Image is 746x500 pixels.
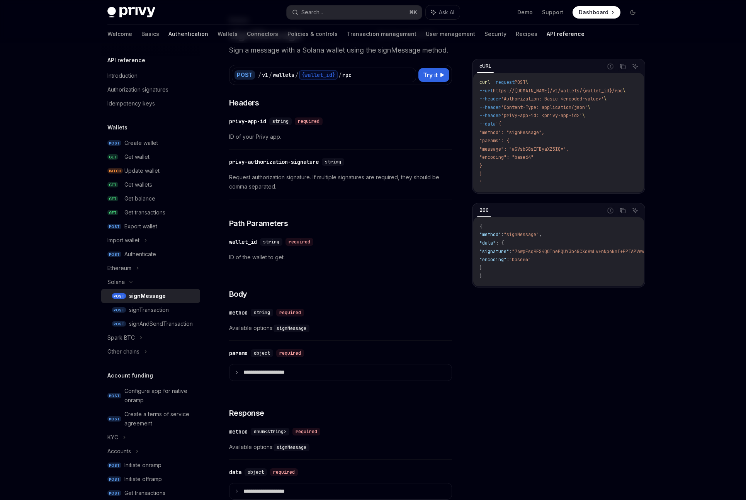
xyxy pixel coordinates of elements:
a: Introduction [101,69,200,83]
span: Dashboard [579,9,608,16]
div: required [276,349,304,357]
button: Toggle dark mode [627,6,639,19]
span: string [272,118,289,124]
div: Spark BTC [107,333,135,342]
div: method [229,309,248,316]
div: data [229,468,241,476]
span: GET [107,154,118,160]
a: Wallets [218,25,238,43]
a: Support [542,9,563,16]
span: "method": "signMessage", [479,129,544,136]
span: \ [525,79,528,85]
p: Sign a message with a Solana wallet using the signMessage method. [229,45,452,56]
button: Report incorrect code [605,206,615,216]
a: POSTsignTransaction [101,303,200,317]
span: enum<string> [254,429,286,435]
a: GETGet wallet [101,150,200,164]
div: Accounts [107,447,131,456]
button: Ask AI [630,61,640,71]
a: Authentication [168,25,208,43]
span: GET [107,196,118,202]
a: POSTGet transactions [101,486,200,500]
span: : [509,248,512,255]
span: 'Content-Type: application/json' [501,104,588,111]
a: POSTInitiate offramp [101,472,200,486]
div: required [270,468,298,476]
div: Import wallet [107,236,139,245]
div: Authenticate [124,250,156,259]
h5: Account funding [107,371,153,380]
a: GETGet wallets [101,178,200,192]
span: object [248,469,264,475]
span: "base64" [509,257,531,263]
span: : [506,257,509,263]
span: "params": { [479,138,509,144]
span: POST [107,140,121,146]
button: Copy the contents from the code block [618,61,628,71]
a: Security [484,25,506,43]
span: --header [479,112,501,119]
span: "encoding": "base64" [479,154,534,160]
span: \ [604,96,607,102]
div: / [258,71,261,79]
div: / [338,71,342,79]
div: Initiate onramp [124,461,161,470]
div: Create a terms of service agreement [124,410,195,428]
button: Ask AI [426,5,460,19]
a: API reference [547,25,585,43]
span: Try it [423,70,438,80]
div: / [295,71,298,79]
span: Available options: [229,323,452,333]
div: wallet_id [229,238,257,246]
span: curl [479,79,490,85]
a: Basics [141,25,159,43]
span: \ [623,88,625,94]
div: required [292,428,320,435]
span: string [325,159,341,165]
a: POSTCreate a terms of service agreement [101,407,200,430]
span: https://[DOMAIN_NAME]/v1/wallets/{wallet_id}/rpc [493,88,623,94]
span: Response [229,408,264,418]
div: required [276,309,304,316]
div: Authorization signatures [107,85,168,94]
div: required [295,117,323,125]
a: POSTExport wallet [101,219,200,233]
span: string [254,310,270,316]
span: "method" [479,231,501,238]
div: Get transactions [124,208,165,217]
a: Welcome [107,25,132,43]
button: Copy the contents from the code block [618,206,628,216]
h5: API reference [107,56,145,65]
div: POST [235,70,255,80]
span: ' [479,179,482,185]
a: PATCHUpdate wallet [101,164,200,178]
div: signTransaction [129,305,169,315]
h5: Wallets [107,123,127,132]
span: , [539,231,542,238]
div: / [269,71,272,79]
span: } [479,273,482,279]
div: v1 [262,71,268,79]
span: } [479,171,482,177]
a: POSTsignAndSendTransaction [101,317,200,331]
button: Try it [418,68,449,82]
a: POSTsignMessage [101,289,200,303]
div: Get wallets [124,180,152,189]
a: POSTCreate wallet [101,136,200,150]
button: Search...⌘K [287,5,422,19]
a: Recipes [516,25,537,43]
div: params [229,349,248,357]
span: --request [490,79,515,85]
span: Request authorization signature. If multiple signatures are required, they should be comma separa... [229,173,452,191]
span: ⌘ K [409,9,417,15]
span: Headers [229,97,259,108]
div: rpc [342,71,352,79]
div: signAndSendTransaction [129,319,193,328]
a: POSTAuthenticate [101,247,200,261]
a: Dashboard [573,6,620,19]
span: '{ [496,121,501,127]
div: Export wallet [124,222,157,231]
span: POST [107,490,121,496]
span: "signature" [479,248,509,255]
span: --data [479,121,496,127]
